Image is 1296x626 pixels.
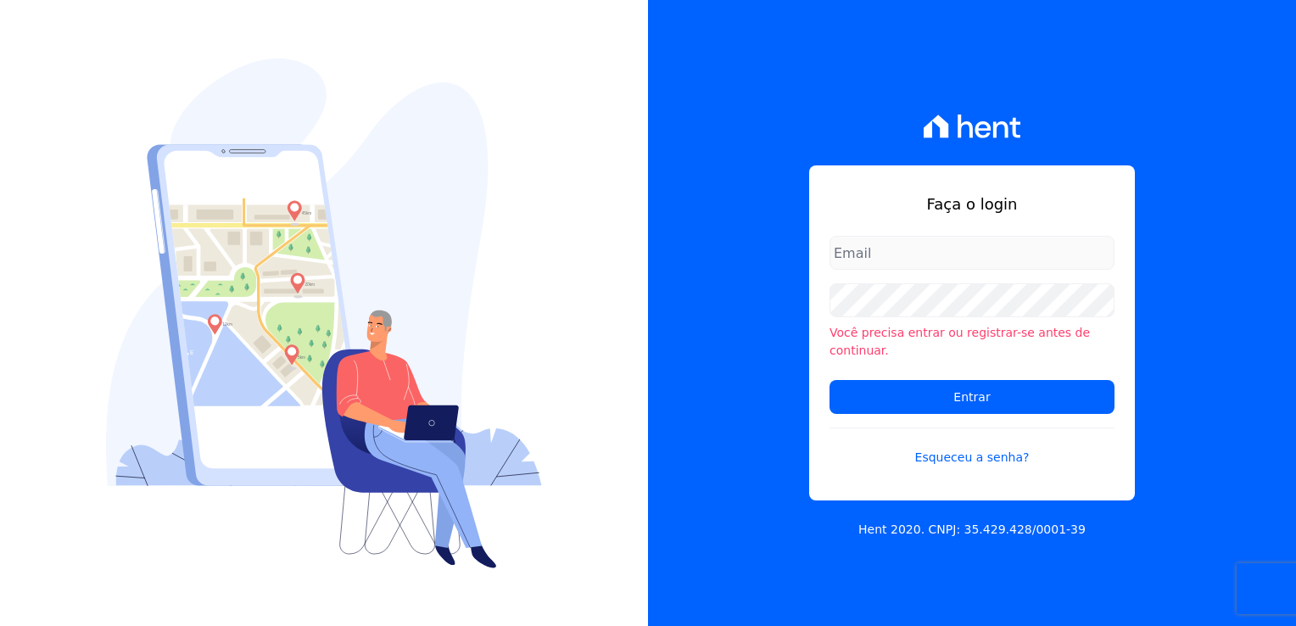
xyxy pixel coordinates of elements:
[830,193,1114,215] h1: Faça o login
[830,380,1114,414] input: Entrar
[830,236,1114,270] input: Email
[106,59,542,568] img: Login
[830,324,1114,360] li: Você precisa entrar ou registrar-se antes de continuar.
[830,428,1114,467] a: Esqueceu a senha?
[858,521,1086,539] p: Hent 2020. CNPJ: 35.429.428/0001-39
